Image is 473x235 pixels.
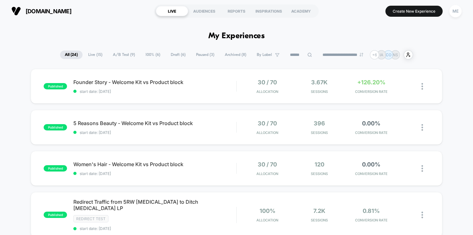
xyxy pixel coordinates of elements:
span: Sessions [295,172,344,176]
span: Allocation [256,218,278,222]
span: published [44,124,67,130]
span: All ( 24 ) [60,51,83,59]
span: start date: [DATE] [73,226,236,231]
span: 30 / 70 [258,79,277,86]
span: Women's Hair - Welcome Kit vs Product block [73,161,236,167]
span: Sessions [295,130,344,135]
button: Create New Experience [385,6,443,17]
span: +126.20% [357,79,385,86]
div: ME [449,5,462,17]
span: 100% [260,208,275,214]
span: Allocation [256,172,278,176]
span: Draft ( 6 ) [166,51,190,59]
button: ME [447,5,464,18]
span: Allocation [256,89,278,94]
p: IA [380,52,383,57]
span: 3.67k [311,79,328,86]
span: published [44,83,67,89]
span: 0.00% [362,120,380,127]
span: CONVERSION RATE [347,218,396,222]
span: 5 Reasons Beauty - Welcome Kit vs Product block [73,120,236,126]
span: By Label [257,52,272,57]
span: 0.00% [362,161,380,168]
button: [DOMAIN_NAME] [9,6,73,16]
span: 30 / 70 [258,161,277,168]
span: [DOMAIN_NAME] [26,8,71,15]
span: published [44,165,67,172]
h1: My Experiences [208,32,265,41]
span: Sessions [295,218,344,222]
div: AUDIENCES [188,6,220,16]
div: REPORTS [220,6,253,16]
img: Visually logo [11,6,21,16]
span: Redirect Test [73,215,108,222]
img: close [421,83,423,90]
div: ACADEMY [285,6,317,16]
span: CONVERSION RATE [347,130,396,135]
span: Live ( 15 ) [83,51,107,59]
span: start date: [DATE] [73,130,236,135]
span: Paused ( 3 ) [191,51,219,59]
span: 0.81% [363,208,380,214]
span: Redirect Traffic from 5RW [MEDICAL_DATA] to Ditch [MEDICAL_DATA] LP [73,199,236,211]
span: Sessions [295,89,344,94]
img: close [421,165,423,172]
span: A/B Test ( 9 ) [108,51,140,59]
span: Allocation [256,130,278,135]
span: 30 / 70 [258,120,277,127]
span: 396 [314,120,325,127]
div: INSPIRATIONS [253,6,285,16]
p: NS [393,52,398,57]
div: LIVE [156,6,188,16]
span: 120 [315,161,324,168]
span: start date: [DATE] [73,171,236,176]
span: CONVERSION RATE [347,172,396,176]
span: 100% ( 6 ) [141,51,165,59]
span: 7.2k [313,208,325,214]
img: close [421,212,423,218]
span: start date: [DATE] [73,89,236,94]
img: end [359,53,363,57]
img: close [421,124,423,131]
span: CONVERSION RATE [347,89,396,94]
span: published [44,212,67,218]
span: Archived ( 8 ) [220,51,251,59]
span: Founder Story - Welcome Kit vs Product block [73,79,236,85]
div: + 6 [370,50,379,59]
p: CO [386,52,391,57]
